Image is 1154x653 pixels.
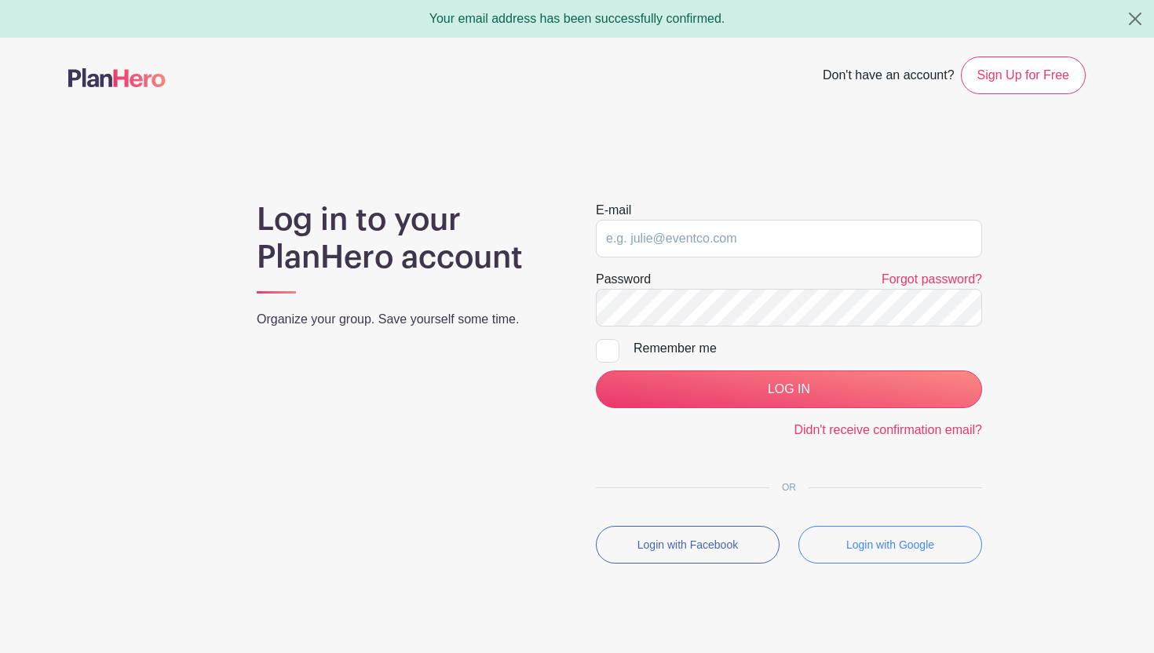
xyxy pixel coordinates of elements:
button: Login with Facebook [596,526,780,564]
input: LOG IN [596,370,982,408]
h1: Log in to your PlanHero account [257,201,558,276]
span: Don't have an account? [823,60,955,94]
a: Sign Up for Free [961,57,1086,94]
img: logo-507f7623f17ff9eddc593b1ce0a138ce2505c220e1c5a4e2b4648c50719b7d32.svg [68,68,166,87]
a: Didn't receive confirmation email? [794,423,982,436]
label: Password [596,270,651,289]
small: Login with Google [846,538,934,551]
button: Login with Google [798,526,982,564]
span: OR [769,482,809,493]
a: Forgot password? [882,272,982,286]
p: Organize your group. Save yourself some time. [257,310,558,329]
input: e.g. julie@eventco.com [596,220,982,257]
small: Login with Facebook [637,538,738,551]
div: Remember me [634,339,982,358]
label: E-mail [596,201,631,220]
